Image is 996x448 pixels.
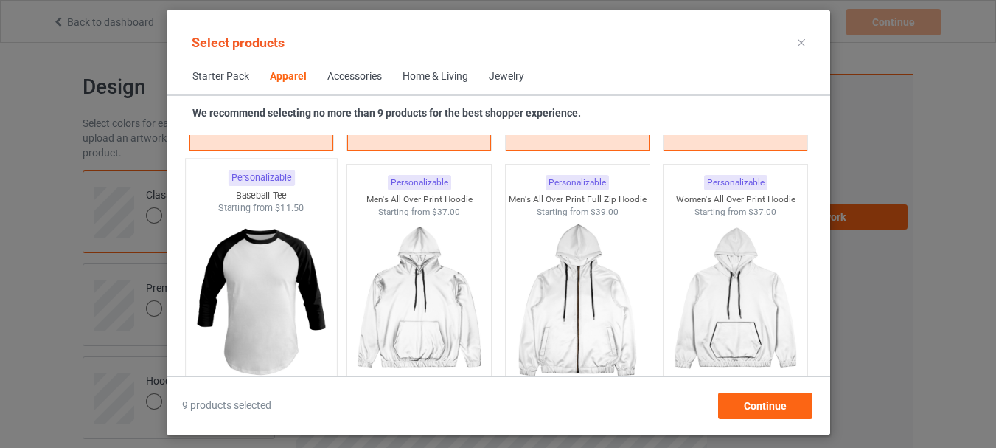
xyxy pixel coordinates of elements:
[546,175,609,190] div: Personalizable
[347,206,491,218] div: Starting from
[192,215,330,388] img: regular.jpg
[717,393,812,419] div: Continue
[511,218,643,383] img: regular.jpg
[192,107,581,119] strong: We recommend selecting no more than 9 products for the best shopper experience.
[347,193,491,206] div: Men's All Over Print Hoodie
[505,206,649,218] div: Starting from
[669,218,801,383] img: regular.jpg
[664,206,807,218] div: Starting from
[590,207,618,217] span: $39.00
[743,400,786,412] span: Continue
[182,399,271,413] span: 9 products selected
[489,69,524,84] div: Jewelry
[182,59,260,94] span: Starter Pack
[403,69,468,84] div: Home & Living
[274,203,304,214] span: $11.50
[387,175,450,190] div: Personalizable
[703,175,767,190] div: Personalizable
[228,170,294,186] div: Personalizable
[505,193,649,206] div: Men's All Over Print Full Zip Hoodie
[192,35,285,50] span: Select products
[185,202,336,215] div: Starting from
[270,69,307,84] div: Apparel
[432,207,460,217] span: $37.00
[353,218,485,383] img: regular.jpg
[748,207,776,217] span: $37.00
[327,69,382,84] div: Accessories
[664,193,807,206] div: Women's All Over Print Hoodie
[185,189,336,201] div: Baseball Tee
